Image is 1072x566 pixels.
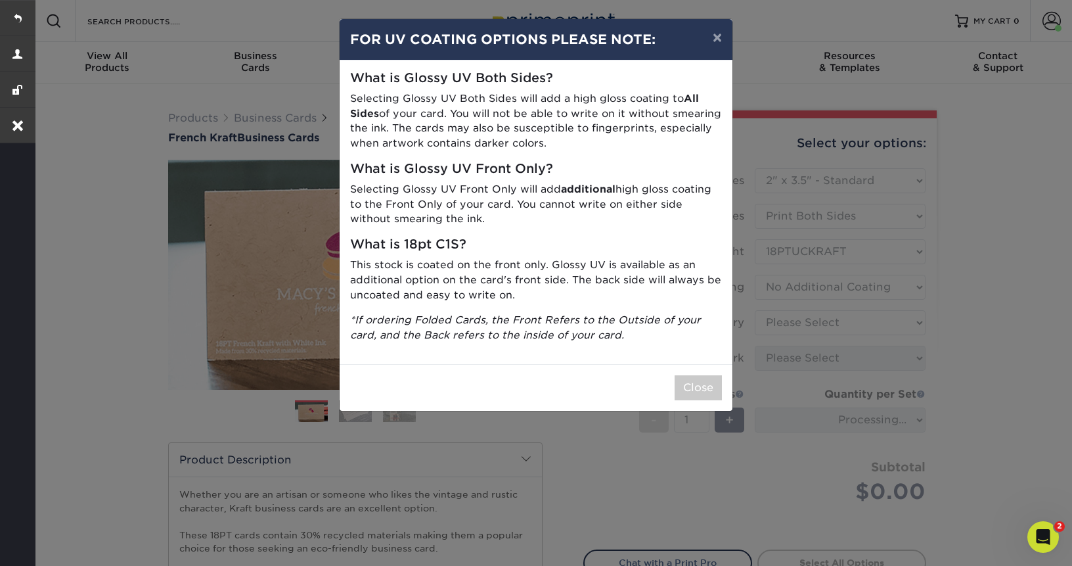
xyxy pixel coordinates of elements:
[1054,521,1065,532] span: 2
[350,71,722,86] h5: What is Glossy UV Both Sides?
[350,30,722,49] h4: FOR UV COATING OPTIONS PLEASE NOTE:
[1027,521,1059,553] iframe: Intercom live chat
[702,19,732,56] button: ×
[350,162,722,177] h5: What is Glossy UV Front Only?
[350,92,699,120] strong: All Sides
[675,375,722,400] button: Close
[350,314,701,341] i: *If ordering Folded Cards, the Front Refers to the Outside of your card, and the Back refers to t...
[350,91,722,151] p: Selecting Glossy UV Both Sides will add a high gloss coating to of your card. You will not be abl...
[350,237,722,252] h5: What is 18pt C1S?
[350,258,722,302] p: This stock is coated on the front only. Glossy UV is available as an additional option on the car...
[350,182,722,227] p: Selecting Glossy UV Front Only will add high gloss coating to the Front Only of your card. You ca...
[561,183,615,195] strong: additional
